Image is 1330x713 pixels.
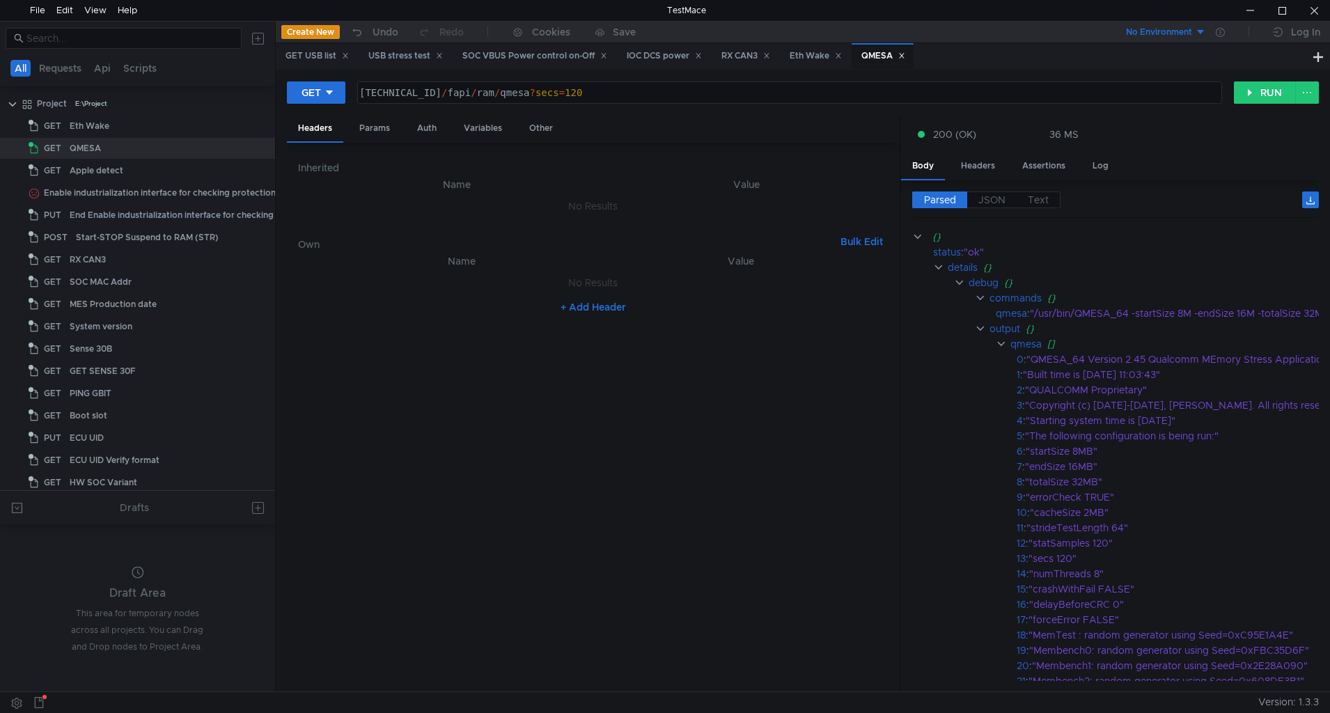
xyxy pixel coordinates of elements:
span: GET [44,316,61,337]
div: Log [1081,153,1120,179]
div: HW SOC Variant [70,472,137,493]
div: 0 [1017,352,1024,367]
span: 200 (OK) [933,127,976,142]
span: Text [1028,194,1049,206]
div: 36 MS [1049,128,1079,141]
span: GET [44,472,61,493]
div: 19 [1017,643,1026,658]
button: Scripts [119,60,161,77]
div: Cookies [532,24,570,40]
button: + Add Header [555,299,632,315]
span: GET [44,294,61,315]
div: Other [518,116,564,141]
button: Api [90,60,115,77]
div: USB stress test [368,49,443,63]
nz-embed-empty: No Results [568,200,618,212]
div: 12 [1017,535,1026,551]
h6: Inherited [298,159,889,176]
div: Enable industrialization interface for checking protection [44,182,276,203]
div: ECU UID Verify format [70,450,159,471]
button: Redo [408,22,474,42]
span: GET [44,361,61,382]
span: POST [44,227,68,248]
div: RX CAN3 [70,249,106,270]
div: qmesa [1010,336,1042,352]
div: Body [901,153,945,180]
div: SOC VBUS Power control on-Off [462,49,607,63]
button: All [10,60,31,77]
div: 16 [1017,597,1026,612]
div: Redo [439,24,464,40]
div: debug [969,275,999,290]
div: 13 [1017,551,1026,566]
div: Apple detect [70,160,123,181]
th: Value [604,176,889,193]
div: commands [989,290,1042,306]
div: PING GBIT [70,383,111,404]
div: 7 [1017,459,1022,474]
div: GET SENSE 30F [70,361,136,382]
span: GET [44,272,61,292]
span: GET [44,249,61,270]
div: ECU UID [70,428,104,448]
div: status [933,244,961,260]
div: 2 [1017,382,1022,398]
div: System version [70,316,132,337]
span: PUT [44,428,61,448]
button: RUN [1234,81,1296,104]
div: 6 [1017,444,1023,459]
div: 5 [1017,428,1022,444]
span: GET [44,138,61,159]
div: output [989,321,1020,336]
div: No Environment [1126,26,1192,39]
button: Bulk Edit [835,233,889,250]
div: 1 [1017,367,1020,382]
button: Requests [35,60,86,77]
div: 9 [1017,489,1023,505]
h6: Own [298,236,835,253]
div: Start-STOP Suspend to RAM (STR) [76,227,219,248]
span: GET [44,383,61,404]
div: GET USB list [285,49,349,63]
div: 10 [1017,505,1027,520]
span: GET [44,405,61,426]
th: Name [320,253,604,269]
div: 20 [1017,658,1029,673]
div: Assertions [1011,153,1077,179]
div: 15 [1017,581,1026,597]
div: 17 [1017,612,1026,627]
div: 8 [1017,474,1022,489]
div: Eth Wake [70,116,109,136]
div: Project [37,93,67,114]
div: Headers [287,116,343,143]
span: GET [44,116,61,136]
span: Parsed [924,194,956,206]
span: GET [44,338,61,359]
button: No Environment [1109,21,1206,43]
div: qmesa [996,306,1027,321]
div: Drafts [120,499,149,516]
div: 4 [1017,413,1023,428]
div: Headers [950,153,1006,179]
div: Save [613,27,636,37]
div: End Enable industrialization interface for checking protection [70,205,320,226]
span: JSON [978,194,1006,206]
div: GET [302,85,321,100]
button: Undo [340,22,408,42]
div: Boot slot [70,405,107,426]
div: Params [348,116,401,141]
div: 11 [1017,520,1024,535]
div: SOC MAC Addr [70,272,132,292]
div: Auth [406,116,448,141]
span: GET [44,160,61,181]
span: GET [44,450,61,471]
div: Eth Wake [790,49,842,63]
div: RX CAN3 [721,49,770,63]
span: PUT [44,205,61,226]
div: Log In [1291,24,1320,40]
div: QMESA [70,138,101,159]
button: GET [287,81,345,104]
th: Name [309,176,604,193]
div: QMESA [861,49,905,63]
div: 3 [1017,398,1022,413]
